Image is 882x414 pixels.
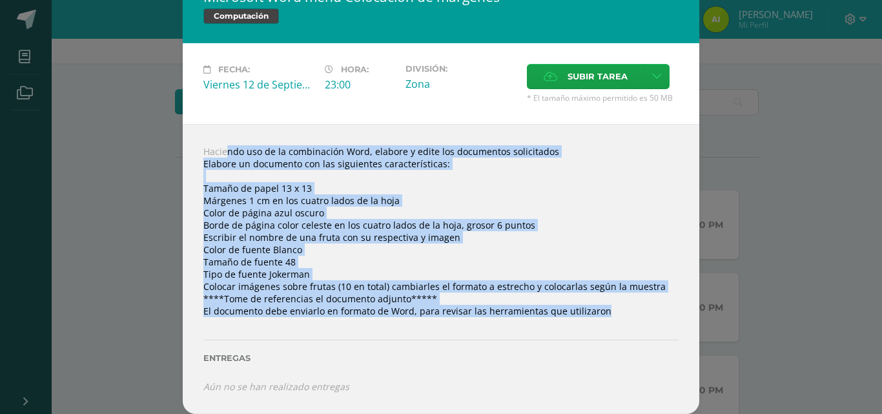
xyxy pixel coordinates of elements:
label: División: [405,64,517,74]
label: Entregas [203,353,679,363]
span: Hora: [341,65,369,74]
div: 23:00 [325,78,395,92]
div: Haciendo uso de la combinación Word, elabore y edite los documentos solicitados Elabore un docume... [183,124,699,414]
span: Fecha: [218,65,250,74]
i: Aún no se han realizado entregas [203,380,349,393]
span: Computación [203,8,279,24]
div: Viernes 12 de Septiembre [203,78,314,92]
span: * El tamaño máximo permitido es 50 MB [527,92,679,103]
div: Zona [405,77,517,91]
span: Subir tarea [568,65,628,88]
